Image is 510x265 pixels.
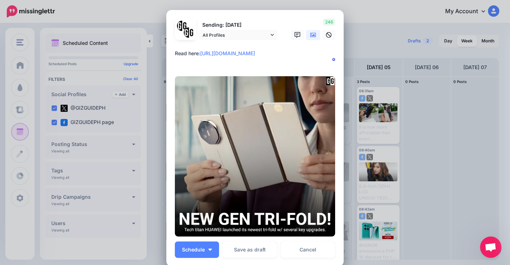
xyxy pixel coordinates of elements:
img: arrow-down-white.png [208,249,212,251]
button: Schedule [175,241,219,258]
span: Schedule [182,247,205,252]
a: All Profiles [199,30,277,40]
img: 353459792_649996473822713_4483302954317148903_n-bsa138318.png [177,21,187,31]
img: 7P26IC8893FHZ7E55PSSR7QSA497A7OX.png [175,76,335,237]
div: Read here: [175,49,339,58]
img: JT5sWCfR-79925.png [184,27,194,38]
a: Cancel [281,241,335,258]
button: Save as draft [223,241,277,258]
span: 246 [323,19,335,26]
p: Sending: [DATE] [199,21,277,29]
textarea: To enrich screen reader interactions, please activate Accessibility in Grammarly extension settings [175,49,339,66]
span: All Profiles [203,31,269,39]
